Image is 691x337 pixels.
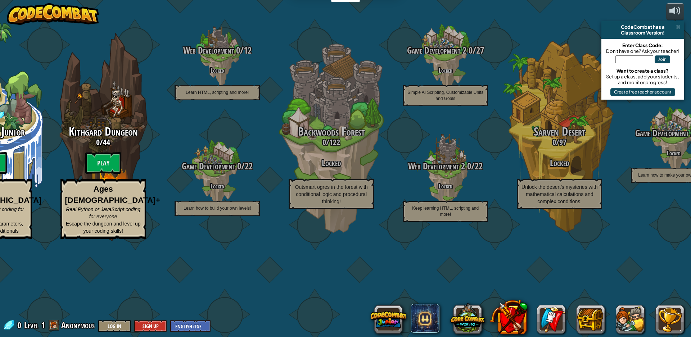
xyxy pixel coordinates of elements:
[274,158,388,168] h3: Locked
[559,137,566,147] span: 97
[98,320,131,332] button: Log In
[329,137,340,147] span: 122
[235,160,241,172] span: 0
[610,88,675,96] button: Create free teacher account
[234,44,240,56] span: 0
[604,24,681,30] div: CodeCombat has a
[475,160,483,172] span: 22
[605,48,681,54] div: Don't have one? Ask your teacher!
[183,44,234,56] span: Web Development
[186,90,249,95] span: Learn HTML, scripting and more!
[85,152,121,174] btn: Play
[184,206,251,211] span: Learn how to build your own levels!
[388,46,502,55] h3: /
[46,23,160,251] div: Complete previous world to unlock
[160,46,274,55] h3: /
[534,124,586,139] span: Sarven Desert
[605,42,681,48] div: Enter Class Code:
[666,3,684,20] button: Adjust volume
[298,124,365,139] span: Backwoods Forest
[407,90,483,101] span: Simple AI Scripting, Customizable Units and Goals
[412,206,479,217] span: Keep learning HTML, scripting and more!
[96,137,100,147] span: 0
[69,124,138,139] span: Kithgard Dungeon
[502,158,617,168] h3: Locked
[552,137,556,147] span: 0
[182,160,235,172] span: Game Development
[24,319,39,331] span: Level
[388,161,502,171] h3: /
[66,221,141,234] span: Escape the dungeon and level up your coding skills!
[66,206,140,219] span: Real Python or JavaScript coding for everyone
[605,68,681,74] div: Want to create a class?
[134,320,167,332] button: Sign Up
[604,30,681,36] div: Classroom Version!
[655,55,670,63] button: Join
[295,184,368,204] span: Outsmart ogres in the forest with conditional logic and procedural thinking!
[245,160,253,172] span: 22
[521,184,597,204] span: Unlock the desert’s mysteries with mathematical calculations and complex conditions.
[7,3,99,25] img: CodeCombat - Learn how to code by playing a game
[476,44,484,56] span: 27
[465,160,471,172] span: 0
[388,183,502,190] h4: Locked
[160,183,274,190] h4: Locked
[388,67,502,74] h4: Locked
[46,138,160,146] h3: /
[41,319,45,331] span: 1
[502,138,617,146] h3: /
[103,137,110,147] span: 44
[274,138,388,146] h3: /
[408,160,465,172] span: Web Development 2
[61,319,95,331] span: Anonymous
[466,44,473,56] span: 0
[65,185,160,205] strong: Ages [DEMOGRAPHIC_DATA]+
[160,67,274,74] h4: Locked
[407,44,466,56] span: Game Development 2
[244,44,252,56] span: 12
[322,137,326,147] span: 0
[17,319,23,331] span: 0
[160,161,274,171] h3: /
[605,74,681,85] div: Set up a class, add your students, and monitor progress!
